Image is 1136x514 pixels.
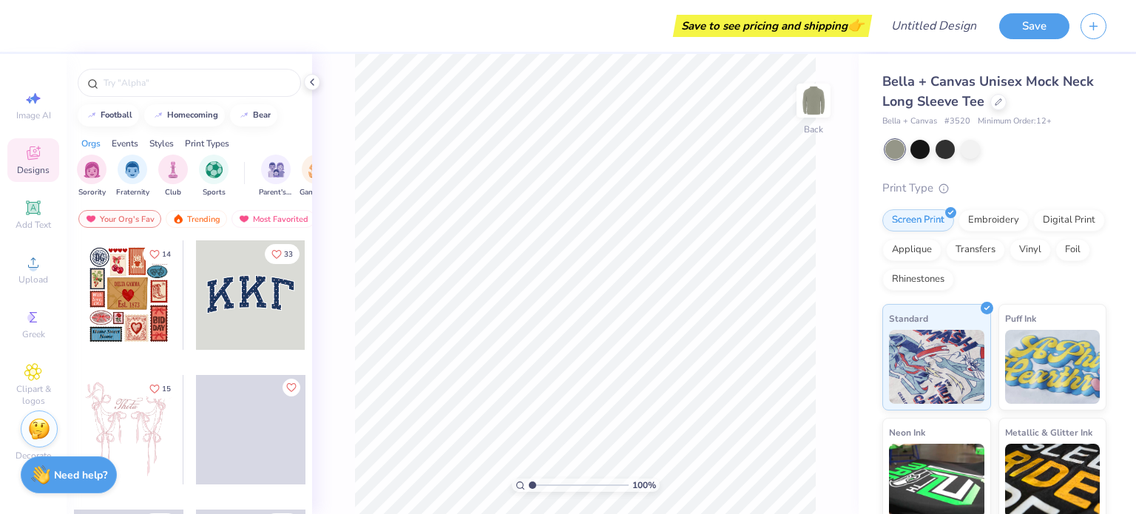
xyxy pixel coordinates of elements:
div: filter for Fraternity [116,155,149,198]
button: Like [265,244,300,264]
span: Neon Ink [889,425,925,440]
button: filter button [77,155,106,198]
img: Back [799,86,828,115]
div: Print Types [185,137,229,150]
span: Sports [203,187,226,198]
span: 100 % [632,479,656,492]
div: Digital Print [1033,209,1105,231]
span: Bella + Canvas Unisex Mock Neck Long Sleeve Tee [882,72,1094,110]
img: trend_line.gif [152,111,164,120]
div: Foil [1055,239,1090,261]
span: Minimum Order: 12 + [978,115,1052,128]
span: 14 [162,251,171,258]
span: # 3520 [944,115,970,128]
img: most_fav.gif [85,214,97,224]
span: Designs [17,164,50,176]
button: filter button [259,155,293,198]
button: Like [143,244,177,264]
span: Puff Ink [1005,311,1036,326]
div: homecoming [167,111,218,119]
img: Sorority Image [84,161,101,178]
div: filter for Parent's Weekend [259,155,293,198]
button: filter button [300,155,334,198]
div: Styles [149,137,174,150]
span: Greek [22,328,45,340]
span: Standard [889,311,928,326]
img: Puff Ink [1005,330,1100,404]
strong: Need help? [54,468,107,482]
button: Like [143,379,177,399]
button: bear [230,104,277,126]
img: trending.gif [172,214,184,224]
img: Sports Image [206,161,223,178]
button: filter button [158,155,188,198]
div: Vinyl [1010,239,1051,261]
div: football [101,111,132,119]
div: Embroidery [958,209,1029,231]
button: filter button [116,155,149,198]
div: Events [112,137,138,150]
span: Image AI [16,109,51,121]
span: Upload [18,274,48,285]
div: Print Type [882,180,1106,197]
div: filter for Sports [199,155,229,198]
span: Add Text [16,219,51,231]
span: Fraternity [116,187,149,198]
span: Decorate [16,450,51,461]
button: Save [999,13,1069,39]
button: homecoming [144,104,225,126]
img: most_fav.gif [238,214,250,224]
span: Club [165,187,181,198]
button: filter button [199,155,229,198]
span: 15 [162,385,171,393]
img: Parent's Weekend Image [268,161,285,178]
span: Bella + Canvas [882,115,937,128]
span: Game Day [300,187,334,198]
span: Parent's Weekend [259,187,293,198]
img: trend_line.gif [238,111,250,120]
div: filter for Sorority [77,155,106,198]
button: Like [283,379,300,396]
span: Metallic & Glitter Ink [1005,425,1092,440]
img: trend_line.gif [86,111,98,120]
img: Fraternity Image [124,161,141,178]
span: 33 [284,251,293,258]
div: filter for Club [158,155,188,198]
div: Rhinestones [882,268,954,291]
div: Back [804,123,823,136]
input: Try "Alpha" [102,75,291,90]
input: Untitled Design [879,11,988,41]
div: Screen Print [882,209,954,231]
span: Sorority [78,187,106,198]
img: Game Day Image [308,161,325,178]
div: Your Org's Fav [78,210,161,228]
div: bear [253,111,271,119]
div: Most Favorited [231,210,315,228]
div: filter for Game Day [300,155,334,198]
div: Transfers [946,239,1005,261]
div: Trending [166,210,227,228]
button: football [78,104,139,126]
img: Standard [889,330,984,404]
div: Save to see pricing and shipping [677,15,868,37]
span: Clipart & logos [7,383,59,407]
div: Orgs [81,137,101,150]
div: Applique [882,239,941,261]
img: Club Image [165,161,181,178]
span: 👉 [848,16,864,34]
